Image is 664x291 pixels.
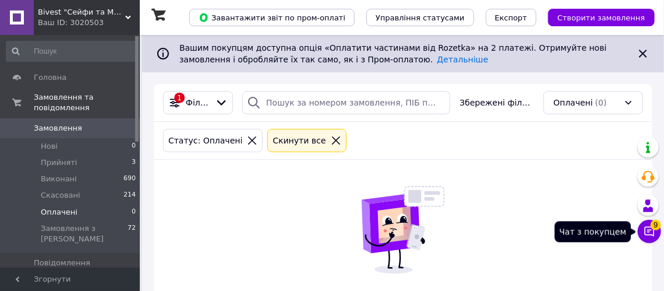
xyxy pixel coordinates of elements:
[123,174,136,184] span: 690
[486,9,537,26] button: Експорт
[548,9,655,26] button: Створити замовлення
[38,17,140,28] div: Ваш ID: 3020503
[554,222,631,243] div: Чат з покупцем
[41,157,77,168] span: Прийняті
[132,157,136,168] span: 3
[34,258,90,268] span: Повідомлення
[553,97,593,108] span: Оплачені
[38,7,125,17] span: Bivest "Сейфи та Меблі"
[376,13,465,22] span: Управління статусами
[132,207,136,218] span: 0
[557,13,645,22] span: Створити замовлення
[189,9,355,26] button: Завантажити звіт по пром-оплаті
[536,12,655,22] a: Створити замовлення
[41,223,128,244] span: Замовлення з [PERSON_NAME]
[179,43,607,64] span: Вашим покупцям доступна опція «Оплатити частинами від Rozetka» на 2 платежі. Отримуйте нові замов...
[34,72,66,83] span: Головна
[132,141,136,152] span: 0
[41,207,77,218] span: Оплачені
[6,41,137,62] input: Пошук
[270,134,328,147] div: Cкинути все
[651,220,661,230] span: 9
[495,13,528,22] span: Експорт
[128,223,136,244] span: 72
[460,97,534,108] span: Збережені фільтри:
[41,141,58,152] span: Нові
[199,12,345,23] span: Завантажити звіт по пром-оплаті
[638,220,661,243] button: Чат з покупцем9
[242,91,450,114] input: Пошук за номером замовлення, ПІБ покупця, номером телефону, Email, номером накладної
[166,134,245,147] div: Статус: Оплачені
[595,98,607,107] span: (0)
[41,190,80,201] span: Скасовані
[437,55,488,64] a: Детальніше
[366,9,474,26] button: Управління статусами
[34,123,82,134] span: Замовлення
[34,92,140,113] span: Замовлення та повідомлення
[41,174,77,184] span: Виконані
[123,190,136,201] span: 214
[186,97,210,108] span: Фільтри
